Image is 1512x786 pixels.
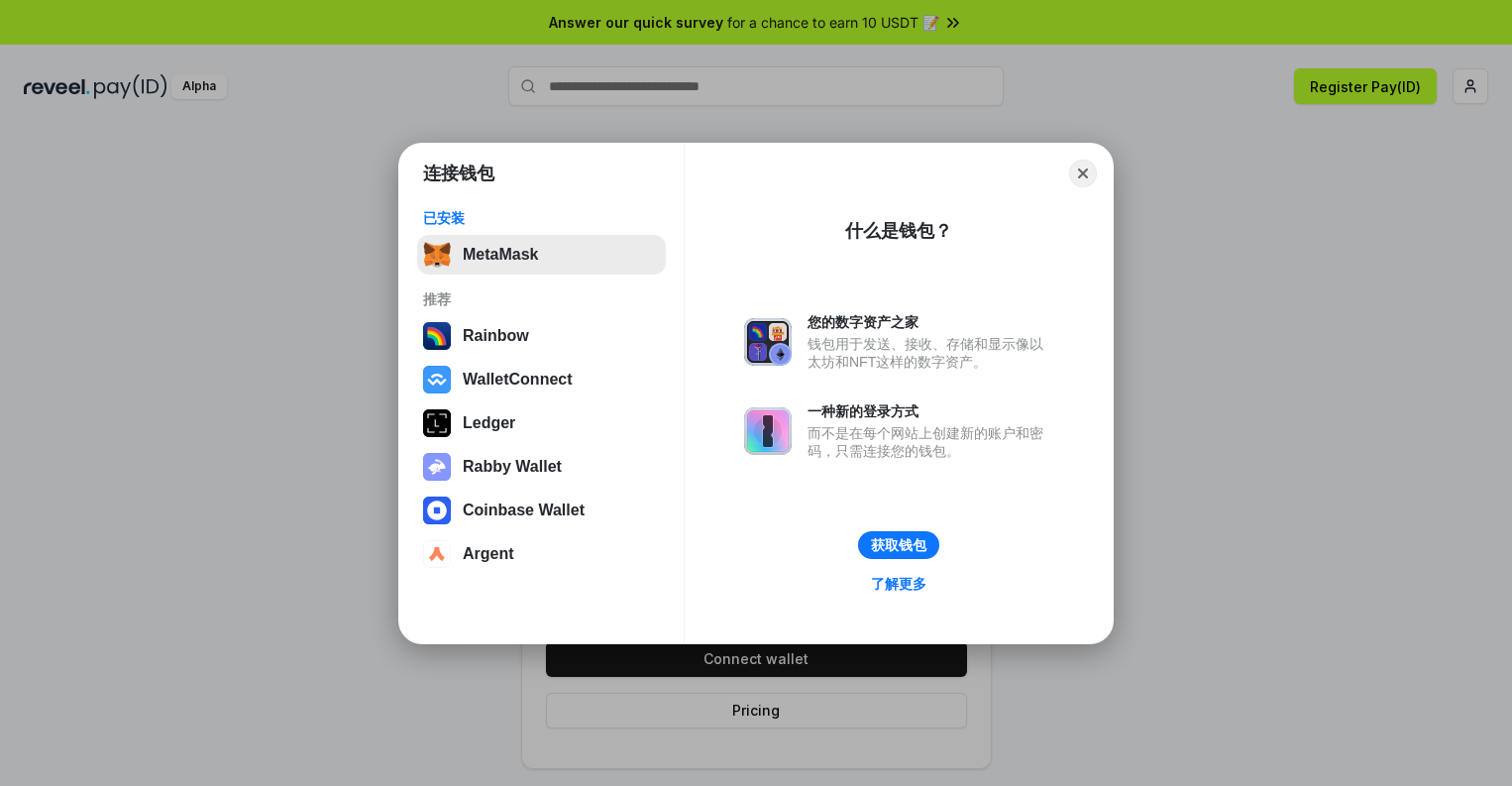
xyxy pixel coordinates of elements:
div: Rabby Wallet [463,458,562,476]
div: MetaMask [463,246,538,264]
img: svg+xml,%3Csvg%20xmlns%3D%22http%3A%2F%2Fwww.w3.org%2F2000%2Fsvg%22%20fill%3D%22none%22%20viewBox... [423,453,451,481]
div: Argent [463,545,514,563]
div: 推荐 [423,290,660,308]
button: Rabby Wallet [417,447,666,487]
img: svg+xml,%3Csvg%20width%3D%2228%22%20height%3D%2228%22%20viewBox%3D%220%200%2028%2028%22%20fill%3D... [423,497,451,524]
div: 您的数字资产之家 [808,313,1053,331]
div: 已安装 [423,209,660,227]
img: svg+xml,%3Csvg%20fill%3D%22none%22%20height%3D%2233%22%20viewBox%3D%220%200%2035%2033%22%20width%... [423,241,451,269]
h1: 连接钱包 [423,162,494,185]
img: svg+xml,%3Csvg%20xmlns%3D%22http%3A%2F%2Fwww.w3.org%2F2000%2Fsvg%22%20width%3D%2228%22%20height%3... [423,409,451,437]
button: Argent [417,534,666,574]
div: 一种新的登录方式 [808,402,1053,420]
button: WalletConnect [417,360,666,399]
div: Ledger [463,414,515,432]
button: Close [1069,160,1097,187]
div: Rainbow [463,327,529,345]
div: 了解更多 [871,575,926,593]
div: WalletConnect [463,371,573,389]
button: Coinbase Wallet [417,491,666,530]
img: svg+xml,%3Csvg%20xmlns%3D%22http%3A%2F%2Fwww.w3.org%2F2000%2Fsvg%22%20fill%3D%22none%22%20viewBox... [744,318,792,366]
div: 钱包用于发送、接收、存储和显示像以太坊和NFT这样的数字资产。 [808,335,1053,371]
img: svg+xml,%3Csvg%20width%3D%22120%22%20height%3D%22120%22%20viewBox%3D%220%200%20120%20120%22%20fil... [423,322,451,350]
img: svg+xml,%3Csvg%20xmlns%3D%22http%3A%2F%2Fwww.w3.org%2F2000%2Fsvg%22%20fill%3D%22none%22%20viewBox... [744,407,792,455]
div: Coinbase Wallet [463,502,585,519]
div: 什么是钱包？ [845,219,952,243]
a: 了解更多 [859,571,938,597]
button: 获取钱包 [858,531,939,559]
div: 获取钱包 [871,536,926,554]
button: Ledger [417,403,666,443]
div: 而不是在每个网站上创建新的账户和密码，只需连接您的钱包。 [808,424,1053,460]
img: svg+xml,%3Csvg%20width%3D%2228%22%20height%3D%2228%22%20viewBox%3D%220%200%2028%2028%22%20fill%3D... [423,366,451,393]
button: MetaMask [417,235,666,275]
button: Rainbow [417,316,666,356]
img: svg+xml,%3Csvg%20width%3D%2228%22%20height%3D%2228%22%20viewBox%3D%220%200%2028%2028%22%20fill%3D... [423,540,451,568]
